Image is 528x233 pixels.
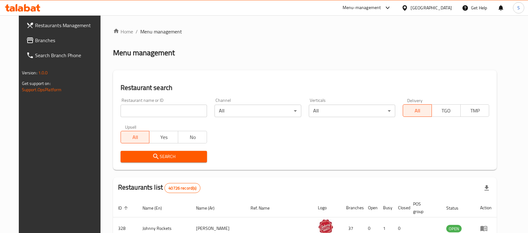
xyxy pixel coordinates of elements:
span: Search Branch Phone [35,52,102,59]
input: Search for restaurant name or ID.. [121,105,207,117]
span: 1.0.0 [38,69,48,77]
span: No [181,133,204,142]
a: Restaurants Management [21,18,107,33]
span: Menu management [140,28,182,35]
button: TMP [460,104,489,117]
th: Closed [393,198,408,217]
span: Name (Ar) [196,204,223,212]
div: [GEOGRAPHIC_DATA] [411,4,452,11]
span: Branches [35,37,102,44]
span: All [123,133,147,142]
div: OPEN [446,225,462,232]
nav: breadcrumb [113,28,497,35]
span: Version: [22,69,37,77]
th: Logo [313,198,341,217]
span: POS group [413,200,434,215]
label: Delivery [407,98,423,102]
span: TGO [434,106,458,115]
span: TMP [463,106,487,115]
a: Support.OpsPlatform [22,86,62,94]
button: Search [121,151,207,162]
button: All [121,131,150,143]
div: Total records count [164,183,200,193]
span: All [406,106,429,115]
span: Name (En) [142,204,170,212]
button: All [403,104,432,117]
th: Open [363,198,378,217]
span: Restaurants Management [35,22,102,29]
label: Upsell [125,125,137,129]
div: Export file [479,181,494,196]
div: Menu [480,225,492,232]
a: Branches [21,33,107,48]
th: Action [475,198,497,217]
a: Search Branch Phone [21,48,107,63]
li: / [136,28,138,35]
th: Branches [341,198,363,217]
span: OPEN [446,225,462,232]
div: All [215,105,301,117]
span: 40726 record(s) [165,185,200,191]
span: ID [118,204,130,212]
div: All [309,105,395,117]
span: Search [126,153,202,161]
h2: Menu management [113,48,175,58]
button: No [178,131,207,143]
button: TGO [432,104,461,117]
h2: Restaurant search [121,83,489,92]
span: Get support on: [22,79,51,87]
span: Ref. Name [251,204,278,212]
h2: Restaurants list [118,183,201,193]
th: Busy [378,198,393,217]
span: Yes [152,133,176,142]
span: Status [446,204,467,212]
div: Menu-management [343,4,381,12]
a: Home [113,28,133,35]
span: S [517,4,520,11]
button: Yes [149,131,178,143]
